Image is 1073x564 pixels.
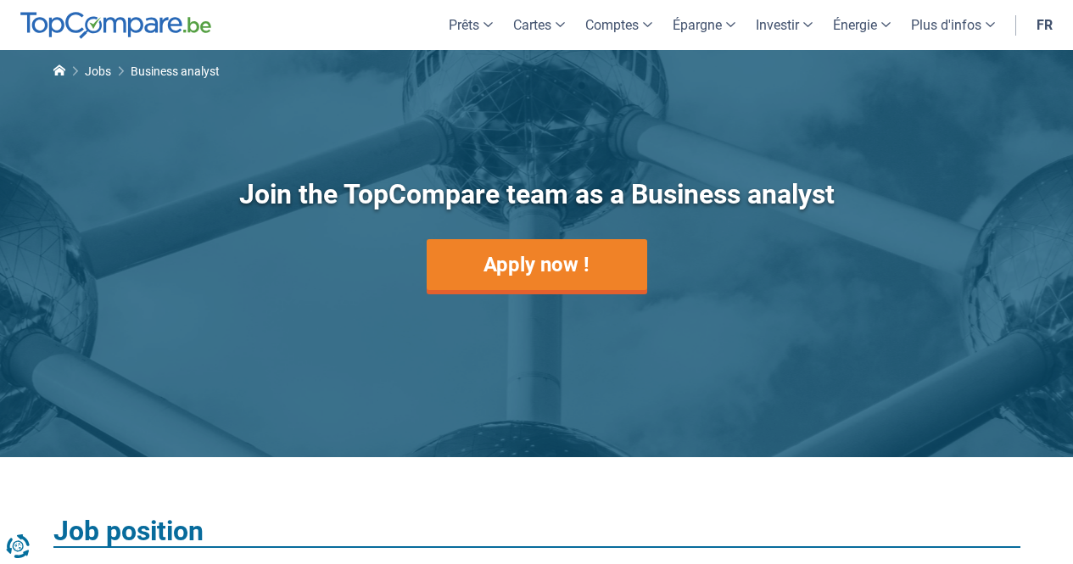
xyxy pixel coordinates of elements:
[427,239,647,290] a: Apply now !
[85,64,111,78] a: Jobs
[215,176,859,214] h1: Join the TopCompare team as a Business analyst
[20,12,211,39] img: TopCompare
[53,64,65,78] a: Home
[53,517,1020,548] h3: Job position
[131,64,220,78] span: Business analyst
